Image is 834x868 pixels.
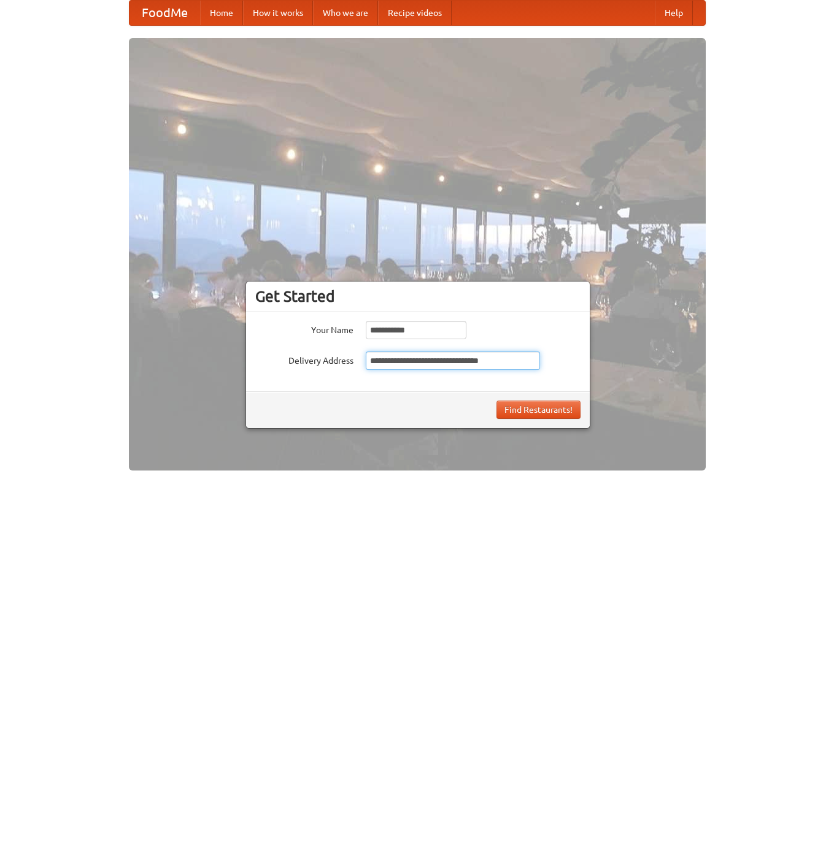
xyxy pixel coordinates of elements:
button: Find Restaurants! [496,401,581,419]
label: Your Name [255,321,353,336]
a: How it works [243,1,313,25]
a: Who we are [313,1,378,25]
a: Help [655,1,693,25]
a: FoodMe [129,1,200,25]
label: Delivery Address [255,351,353,367]
h3: Get Started [255,287,581,305]
a: Recipe videos [378,1,452,25]
a: Home [200,1,243,25]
